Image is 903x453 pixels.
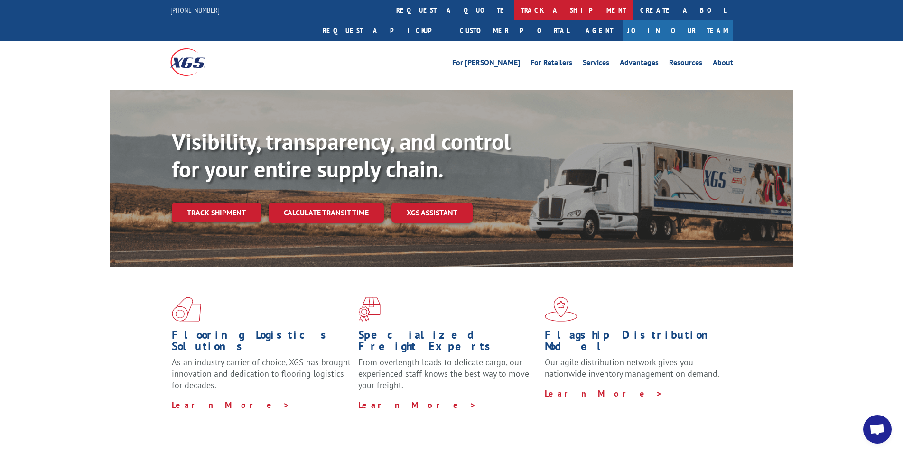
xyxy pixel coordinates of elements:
[713,59,733,69] a: About
[583,59,609,69] a: Services
[358,399,476,410] a: Learn More >
[316,20,453,41] a: Request a pickup
[452,59,520,69] a: For [PERSON_NAME]
[358,357,538,399] p: From overlength loads to delicate cargo, our experienced staff knows the best way to move your fr...
[358,329,538,357] h1: Specialized Freight Experts
[172,357,351,390] span: As an industry carrier of choice, XGS has brought innovation and dedication to flooring logistics...
[545,297,577,322] img: xgs-icon-flagship-distribution-model-red
[453,20,576,41] a: Customer Portal
[170,5,220,15] a: [PHONE_NUMBER]
[620,59,659,69] a: Advantages
[545,388,663,399] a: Learn More >
[576,20,623,41] a: Agent
[172,297,201,322] img: xgs-icon-total-supply-chain-intelligence-red
[172,127,511,184] b: Visibility, transparency, and control for your entire supply chain.
[863,415,892,444] div: Open chat
[545,329,724,357] h1: Flagship Distribution Model
[391,203,473,223] a: XGS ASSISTANT
[531,59,572,69] a: For Retailers
[172,399,290,410] a: Learn More >
[623,20,733,41] a: Join Our Team
[269,203,384,223] a: Calculate transit time
[358,297,381,322] img: xgs-icon-focused-on-flooring-red
[172,203,261,222] a: Track shipment
[172,329,351,357] h1: Flooring Logistics Solutions
[669,59,702,69] a: Resources
[545,357,719,379] span: Our agile distribution network gives you nationwide inventory management on demand.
